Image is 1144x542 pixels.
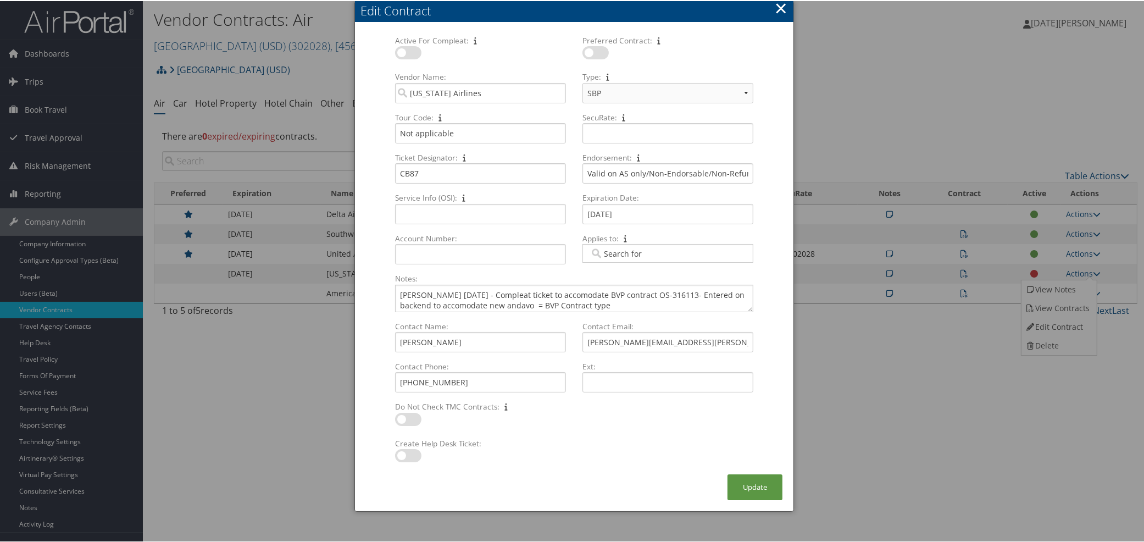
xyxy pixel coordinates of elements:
button: Update [728,473,782,499]
label: Notes: [391,272,758,283]
label: Vendor Name: [391,70,570,81]
label: Account Number: [391,232,570,243]
label: Endorsement: [578,151,758,162]
div: Edit Contract [360,1,793,18]
label: Do Not Check TMC Contracts: [391,400,570,411]
input: Contact Email: [582,331,753,351]
label: Ticket Designator: [391,151,570,162]
input: SecuRate: [582,122,753,142]
input: Contact Name: [395,331,566,351]
label: Contact Name: [391,320,570,331]
label: Tour Code: [391,111,570,122]
input: Ext: [582,371,753,391]
input: Tour Code: [395,122,566,142]
input: Expiration Date: [582,203,753,223]
label: Create Help Desk Ticket: [391,437,570,448]
label: Contact Email: [578,320,758,331]
input: Account Number: [395,243,566,263]
label: SecuRate: [578,111,758,122]
input: Ticket Designator: [395,162,566,182]
input: Applies to: [590,247,651,258]
input: Endorsement: [582,162,753,182]
input: Contact Phone: [395,371,566,391]
label: Expiration Date: [578,191,758,202]
label: Type: [578,70,758,81]
textarea: Notes: [395,284,753,311]
label: Preferred Contract: [578,34,758,45]
label: Service Info (OSI): [391,191,570,202]
select: Type: [582,82,753,102]
label: Applies to: [578,232,758,243]
input: Service Info (OSI): [395,203,566,223]
label: Active For Compleat: [391,34,570,45]
input: Vendor Name: [395,82,566,102]
label: Ext: [578,360,758,371]
label: Contact Phone: [391,360,570,371]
